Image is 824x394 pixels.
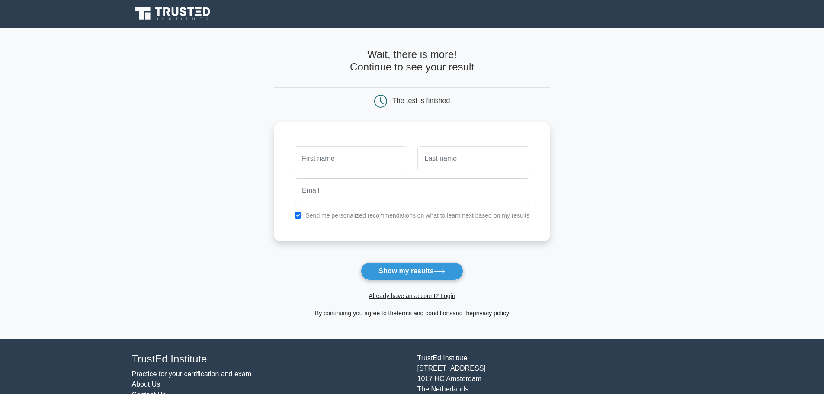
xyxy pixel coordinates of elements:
h4: Wait, there is more! Continue to see your result [274,48,550,74]
h4: TrustEd Institute [132,353,407,365]
a: Practice for your certification and exam [132,370,252,378]
div: The test is finished [392,97,450,104]
a: Already have an account? Login [369,292,455,299]
input: First name [295,146,407,171]
a: About Us [132,381,160,388]
input: Last name [417,146,529,171]
a: terms and conditions [397,310,452,317]
input: Email [295,178,529,203]
a: privacy policy [473,310,509,317]
div: By continuing you agree to the and the [269,308,555,318]
label: Send me personalized recommendations on what to learn next based on my results [305,212,529,219]
button: Show my results [361,262,463,280]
